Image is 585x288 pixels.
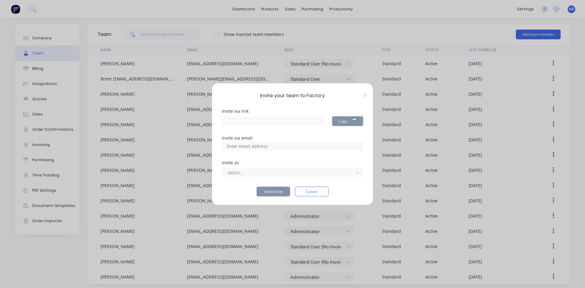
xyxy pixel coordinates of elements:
[332,116,363,126] button: Copy
[222,136,363,140] div: Invite via email
[222,109,363,113] div: Invite via link
[222,160,363,165] div: Invite as
[257,187,290,196] button: Send invite
[223,141,284,151] input: Enter email address
[295,187,328,196] button: Cancel
[222,92,363,99] span: Invite your team to Factory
